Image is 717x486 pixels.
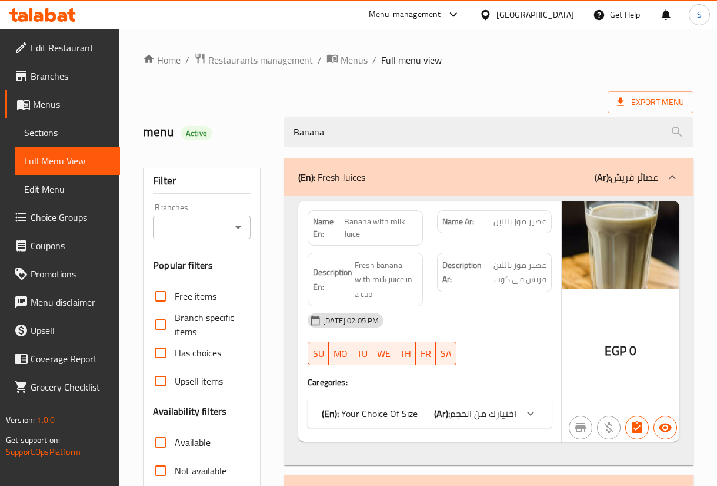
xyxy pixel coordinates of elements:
[5,62,120,90] a: Branches
[175,374,223,388] span: Upsell items
[322,405,339,422] b: (En):
[5,345,120,373] a: Coverage Report
[143,52,693,68] nav: breadcrumb
[308,376,552,388] h4: Caregories:
[230,219,246,236] button: Open
[395,342,416,365] button: TH
[318,53,322,67] li: /
[36,412,55,428] span: 1.0.0
[298,168,315,186] b: (En):
[181,128,212,139] span: Active
[341,53,368,67] span: Menus
[31,210,111,224] span: Choice Groups
[5,373,120,401] a: Grocery Checklist
[442,216,474,228] strong: Name Ar:
[5,34,120,62] a: Edit Restaurant
[6,444,81,459] a: Support.OpsPlatform
[5,316,120,345] a: Upsell
[24,154,111,168] span: Full Menu View
[15,175,120,203] a: Edit Menu
[344,216,417,240] span: Banana with milk Juice
[33,97,111,111] span: Menus
[24,125,111,140] span: Sections
[436,342,456,365] button: SA
[372,342,395,365] button: WE
[329,342,352,365] button: MO
[334,345,348,362] span: MO
[442,258,482,287] strong: Description Ar:
[175,435,211,449] span: Available
[298,170,365,184] p: Fresh Juices
[322,406,418,421] p: Your Choice Of Size
[31,239,111,253] span: Coupons
[450,405,516,422] span: اختيارك من الحجم
[284,117,693,147] input: search
[381,53,442,67] span: Full menu view
[31,352,111,366] span: Coverage Report
[143,123,270,141] h2: menu
[377,345,391,362] span: WE
[562,201,679,289] img: %D8%B9%D8%B5%D9%8A%D8%B1_%D8%AF%D9%88%D9%85_%D8%A8%D8%A7%D9%84%D9%84%D8%A8%D9%8663890973493383786...
[400,345,411,362] span: TH
[421,345,431,362] span: FR
[357,345,368,362] span: TU
[308,342,329,365] button: SU
[5,203,120,232] a: Choice Groups
[208,53,313,67] span: Restaurants management
[143,53,181,67] a: Home
[617,95,684,110] span: Export Menu
[31,69,111,83] span: Branches
[175,346,221,360] span: Has choices
[595,170,658,184] p: عصائر فريش
[194,52,313,68] a: Restaurants management
[605,339,626,362] span: EGP
[313,345,324,362] span: SU
[318,315,383,326] span: [DATE] 02:05 PM
[185,53,189,67] li: /
[175,464,226,478] span: Not available
[493,216,546,228] span: عصير موز باللبن
[5,260,120,288] a: Promotions
[175,310,241,339] span: Branch specific items
[434,405,450,422] b: (Ar):
[597,416,621,439] button: Purchased item
[313,265,352,294] strong: Description En:
[308,399,552,428] div: (En): Your Choice Of Size(Ar):اختيارك من الحجم
[484,258,546,287] span: عصير موز باللبن فريش في كوب
[31,295,111,309] span: Menu disclaimer
[24,182,111,196] span: Edit Menu
[595,168,611,186] b: (Ar):
[31,267,111,281] span: Promotions
[284,196,693,465] div: (En): Fresh Juices(Ar):عصائر فريش
[15,118,120,147] a: Sections
[175,289,216,303] span: Free items
[5,232,120,260] a: Coupons
[31,41,111,55] span: Edit Restaurant
[153,405,226,418] h3: Availability filters
[629,339,636,362] span: 0
[608,91,693,113] span: Export Menu
[569,416,592,439] button: Not branch specific item
[284,158,693,196] div: (En): Fresh Juices(Ar):عصائر فريش
[6,412,35,428] span: Version:
[6,432,60,448] span: Get support on:
[697,8,702,21] span: S
[355,258,417,302] span: Fresh banana with milk juice in a cup
[31,380,111,394] span: Grocery Checklist
[313,216,344,240] strong: Name En:
[416,342,436,365] button: FR
[653,416,677,439] button: Available
[352,342,372,365] button: TU
[153,168,251,194] div: Filter
[372,53,376,67] li: /
[31,323,111,338] span: Upsell
[369,8,441,22] div: Menu-management
[153,259,251,272] h3: Popular filters
[15,147,120,175] a: Full Menu View
[496,8,574,21] div: [GEOGRAPHIC_DATA]
[326,52,368,68] a: Menus
[5,288,120,316] a: Menu disclaimer
[441,345,452,362] span: SA
[5,90,120,118] a: Menus
[625,416,649,439] button: Has choices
